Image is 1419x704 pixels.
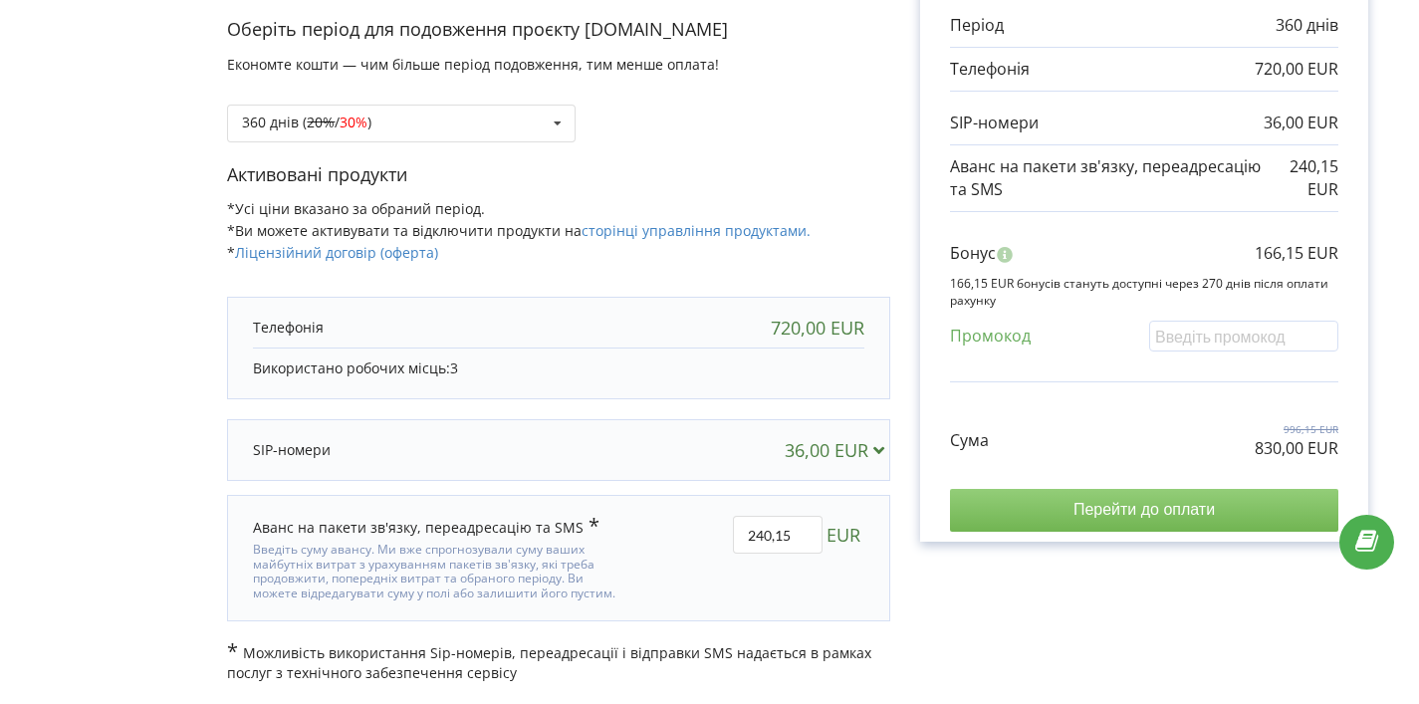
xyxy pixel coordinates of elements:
p: Оберіть період для подовження проєкту [DOMAIN_NAME] [227,17,890,43]
p: Використано робочих місць: [253,358,864,378]
div: 360 днів ( / ) [242,116,371,129]
a: Ліцензійний договір (оферта) [235,243,438,262]
span: *Усі ціни вказано за обраний період. [227,199,485,218]
p: 830,00 EUR [1255,437,1338,460]
p: SIP-номери [950,112,1039,134]
p: Активовані продукти [227,162,890,188]
p: 996,15 EUR [1255,422,1338,436]
span: *Ви можете активувати та відключити продукти на [227,221,811,240]
p: Промокод [950,325,1031,348]
p: Бонус [950,242,996,265]
span: 3 [450,358,458,377]
input: Перейти до оплати [950,489,1338,531]
p: 360 днів [1276,14,1338,37]
span: Економте кошти — чим більше період подовження, тим менше оплата! [227,55,719,74]
a: сторінці управління продуктами. [582,221,811,240]
div: 720,00 EUR [771,318,864,338]
p: Можливість використання Sip-номерів, переадресації і відправки SMS надається в рамках послуг з те... [227,641,890,683]
p: Телефонія [253,318,324,338]
s: 20% [307,113,335,131]
p: Сума [950,429,989,452]
p: Телефонія [950,58,1030,81]
p: SIP-номери [253,440,331,460]
p: Період [950,14,1004,37]
div: 36,00 EUR [785,440,893,460]
input: Введіть промокод [1149,321,1338,352]
p: 240,15 EUR [1267,155,1338,201]
p: 720,00 EUR [1255,58,1338,81]
p: 36,00 EUR [1264,112,1338,134]
span: 30% [340,113,367,131]
span: EUR [827,516,860,554]
div: Аванс на пакети зв'язку, переадресацію та SMS [253,516,599,538]
div: Введіть суму авансу. Ми вже спрогнозували суму ваших майбутніх витрат з урахуванням пакетів зв'яз... [253,538,624,600]
p: 166,15 EUR [1255,242,1338,265]
p: 166,15 EUR бонусів стануть доступні через 270 днів після оплати рахунку [950,275,1338,309]
p: Аванс на пакети зв'язку, переадресацію та SMS [950,155,1267,201]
